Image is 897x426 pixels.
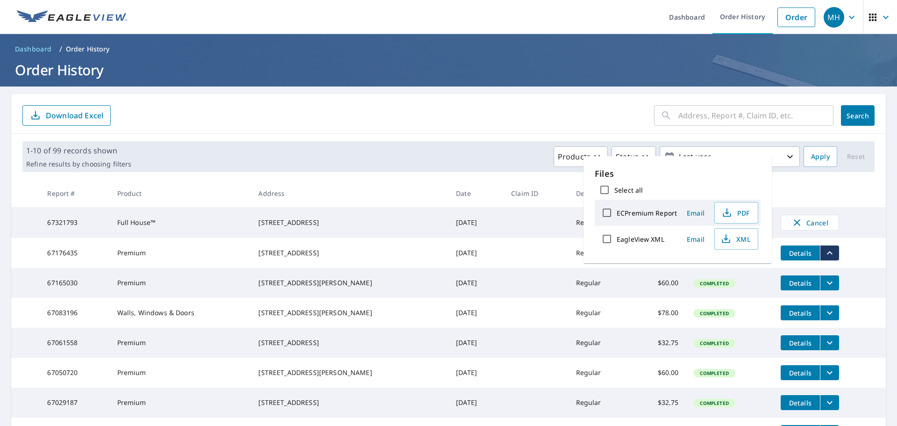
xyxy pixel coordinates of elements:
td: [DATE] [448,298,504,328]
span: Apply [811,151,830,163]
td: [DATE] [448,268,504,298]
div: [STREET_ADDRESS] [258,398,441,407]
span: Completed [694,400,734,406]
button: detailsBtn-67083196 [781,305,820,320]
span: Details [786,368,814,377]
td: 67061558 [40,328,109,358]
td: Walls, Windows & Doors [110,298,251,328]
td: [DATE] [448,207,504,238]
span: Email [684,209,707,217]
td: [DATE] [448,388,504,418]
p: Products [558,151,591,162]
th: Delivery [569,180,631,207]
td: Premium [110,268,251,298]
span: Details [786,398,814,407]
p: Refine results by choosing filters [26,160,131,168]
td: Regular [569,268,631,298]
td: [DATE] [448,358,504,388]
td: [DATE] [448,328,504,358]
button: detailsBtn-67061558 [781,335,820,350]
td: 67083196 [40,298,109,328]
p: 1-10 of 99 records shown [26,145,131,156]
button: filesDropdownBtn-67165030 [820,275,839,290]
td: Regular [569,358,631,388]
nav: breadcrumb [11,42,886,57]
button: filesDropdownBtn-67083196 [820,305,839,320]
span: Search [848,111,867,120]
button: Last year [660,146,800,167]
label: EagleView XML [617,235,664,244]
button: Email [681,232,711,246]
th: Address [251,180,448,207]
td: 67165030 [40,268,109,298]
label: ECPremium Report [617,209,677,217]
button: filesDropdownBtn-67029187 [820,395,839,410]
span: PDF [720,207,750,218]
th: Claim ID [504,180,568,207]
td: Premium [110,358,251,388]
div: [STREET_ADDRESS] [258,218,441,227]
span: Completed [694,310,734,317]
td: 67029187 [40,388,109,418]
button: filesDropdownBtn-67061558 [820,335,839,350]
td: Regular [569,207,631,238]
a: Order [777,7,815,27]
div: [STREET_ADDRESS][PERSON_NAME] [258,368,441,377]
p: Status [616,151,639,162]
p: Order History [66,44,110,54]
input: Address, Report #, Claim ID, etc. [678,102,833,129]
th: Report # [40,180,109,207]
td: Regular [569,298,631,328]
td: $60.00 [631,268,686,298]
td: $60.00 [631,358,686,388]
button: Status [612,146,656,167]
span: Details [786,309,814,318]
td: Premium [110,328,251,358]
span: Details [786,339,814,347]
td: 67321793 [40,207,109,238]
span: Email [684,235,707,244]
td: $32.75 [631,328,686,358]
td: Full House™ [110,207,251,238]
span: Completed [694,370,734,376]
p: Last year [675,149,784,165]
td: [DATE] [448,238,504,268]
button: Apply [804,146,837,167]
button: detailsBtn-67165030 [781,275,820,290]
button: detailsBtn-67176435 [781,245,820,260]
span: Details [786,249,814,258]
button: Download Excel [22,105,111,126]
div: MH [824,7,844,28]
td: Regular [569,388,631,418]
p: Files [595,167,761,180]
span: Details [786,279,814,288]
td: Premium [110,388,251,418]
span: Cancel [790,217,829,228]
button: detailsBtn-67029187 [781,395,820,410]
a: Dashboard [11,42,56,57]
button: Products [554,146,608,167]
button: Cancel [781,215,839,231]
button: Email [681,206,711,220]
td: Premium [110,238,251,268]
h1: Order History [11,60,886,79]
th: Product [110,180,251,207]
div: [STREET_ADDRESS][PERSON_NAME] [258,308,441,318]
th: Date [448,180,504,207]
li: / [59,43,62,55]
div: [STREET_ADDRESS][PERSON_NAME] [258,278,441,288]
button: detailsBtn-67050720 [781,365,820,380]
td: Regular [569,328,631,358]
button: filesDropdownBtn-67050720 [820,365,839,380]
button: filesDropdownBtn-67176435 [820,245,839,260]
div: [STREET_ADDRESS] [258,338,441,347]
span: Completed [694,340,734,347]
td: 67176435 [40,238,109,268]
span: Completed [694,280,734,287]
p: Download Excel [46,110,103,121]
button: XML [714,228,758,250]
td: 67050720 [40,358,109,388]
label: Select all [614,186,643,195]
button: Search [841,105,875,126]
span: Dashboard [15,44,52,54]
